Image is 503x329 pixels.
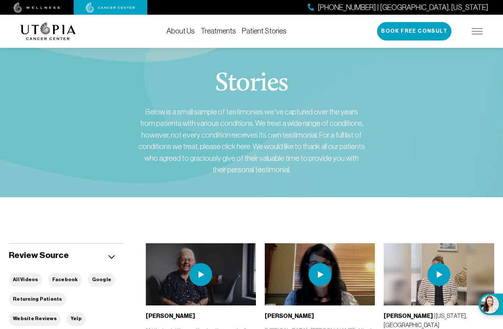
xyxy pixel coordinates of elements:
[215,71,288,97] h1: Stories
[472,28,483,34] img: icon-hamburger
[9,293,66,306] button: Returning Patients
[146,243,256,305] img: thumbnail
[20,22,76,40] img: logo
[9,250,69,261] h5: Review Source
[428,263,450,286] img: play icon
[384,243,494,305] img: thumbnail
[88,273,116,287] button: Google
[189,263,212,286] img: play icon
[265,312,314,319] b: [PERSON_NAME]
[48,273,82,287] button: Facebook
[265,243,375,305] img: thumbnail
[318,2,488,13] span: [PHONE_NUMBER] | [GEOGRAPHIC_DATA], [US_STATE]
[309,263,331,286] img: play icon
[242,27,286,35] a: Patient Stories
[9,273,42,287] button: All Videos
[86,3,135,13] img: cancer center
[377,22,451,40] button: Book Free Consult
[146,312,195,319] b: [PERSON_NAME]
[14,3,60,13] img: wellness
[384,312,467,328] span: | [US_STATE], [GEOGRAPHIC_DATA]
[308,2,488,13] a: [PHONE_NUMBER] | [GEOGRAPHIC_DATA], [US_STATE]
[108,255,115,259] img: icon
[201,27,236,35] a: Treatments
[384,312,433,319] b: [PERSON_NAME]
[67,312,86,326] button: Yelp
[9,312,61,326] button: Website Reviews
[137,106,366,176] div: Below is a small sample of testimonies we’ve captured over the years from patients with various c...
[166,27,195,35] a: About Us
